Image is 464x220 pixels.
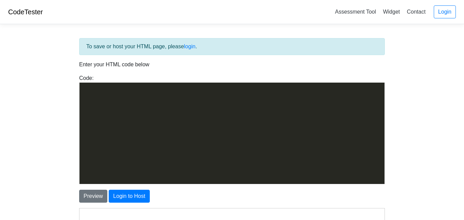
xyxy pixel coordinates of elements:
[79,38,385,55] div: To save or host your HTML page, please .
[184,44,196,49] a: login
[79,190,107,203] button: Preview
[109,190,149,203] button: Login to Host
[332,6,379,17] a: Assessment Tool
[74,74,390,184] div: Code:
[79,61,385,69] p: Enter your HTML code below
[380,6,403,17] a: Widget
[404,6,428,17] a: Contact
[434,5,456,18] a: Login
[8,8,43,16] a: CodeTester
